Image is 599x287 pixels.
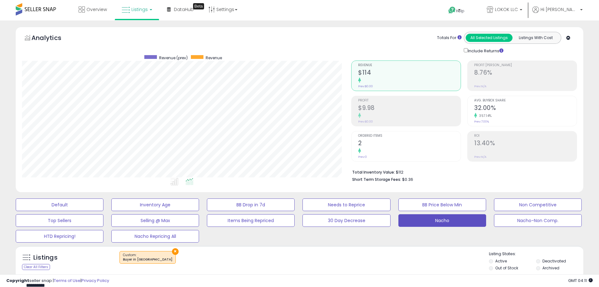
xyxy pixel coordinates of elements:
div: seller snap | | [6,278,109,284]
span: ROI [474,134,577,138]
button: Nacho Repricing All [111,230,199,243]
small: Prev: $0.00 [358,84,373,88]
button: Selling @ Max [111,214,199,227]
span: DataHub [174,6,194,13]
small: Prev: N/A [474,155,486,159]
small: Prev: N/A [474,84,486,88]
button: Default [16,198,103,211]
button: All Selected Listings [466,34,513,42]
span: Revenue (prev) [159,55,188,60]
h2: $9.98 [358,104,461,113]
li: $112 [352,168,572,175]
label: Active [495,258,507,264]
label: Archived [542,265,559,271]
h2: 8.76% [474,69,577,77]
strong: Copyright [6,278,29,284]
button: 30 Day Decrease [302,214,390,227]
button: Nacho-Non Comp. [494,214,582,227]
button: Nacho [398,214,486,227]
p: Listing States: [489,251,583,257]
button: Listings With Cost [512,34,559,42]
button: Items Being Repriced [207,214,295,227]
h2: 32.00% [474,104,577,113]
small: Prev: 7.00% [474,120,489,123]
a: Help [443,2,477,20]
b: Total Inventory Value: [352,169,395,175]
div: Totals For [437,35,462,41]
span: Listings [131,6,148,13]
span: Ordered Items [358,134,461,138]
span: Revenue [206,55,222,60]
b: Short Term Storage Fees: [352,177,401,182]
button: HTD Repricing! [16,230,103,243]
small: 357.14% [477,113,492,118]
button: × [172,248,179,255]
a: Privacy Policy [81,278,109,284]
span: Profit [358,99,461,102]
a: Terms of Use [54,278,80,284]
h2: $114 [358,69,461,77]
h5: Analytics [31,33,74,44]
h2: 13.40% [474,140,577,148]
button: BB Drop in 7d [207,198,295,211]
span: $0.36 [402,176,413,182]
h5: Listings [33,253,58,262]
label: Deactivated [542,258,566,264]
a: Hi [PERSON_NAME] [532,6,583,20]
span: LOKOK LLC [495,6,518,13]
div: Buyer in [GEOGRAPHIC_DATA] [123,257,172,262]
button: Inventory Age [111,198,199,211]
i: Get Help [448,6,456,14]
span: Help [456,8,464,14]
label: Out of Stock [495,265,518,271]
button: Non Competitive [494,198,582,211]
span: Overview [86,6,107,13]
button: Top Sellers [16,214,103,227]
button: Needs to Reprice [302,198,390,211]
span: 2025-10-10 04:11 GMT [568,278,593,284]
small: Prev: 0 [358,155,367,159]
h2: 2 [358,140,461,148]
span: Hi [PERSON_NAME] [541,6,578,13]
span: Profit [PERSON_NAME] [474,64,577,67]
span: Avg. Buybox Share [474,99,577,102]
small: Prev: $0.00 [358,120,373,123]
div: Include Returns [459,47,511,54]
button: BB Price Below Min [398,198,486,211]
span: Revenue [358,64,461,67]
div: Clear All Filters [22,264,50,270]
span: Custom: [123,253,172,262]
div: Tooltip anchor [193,3,204,9]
